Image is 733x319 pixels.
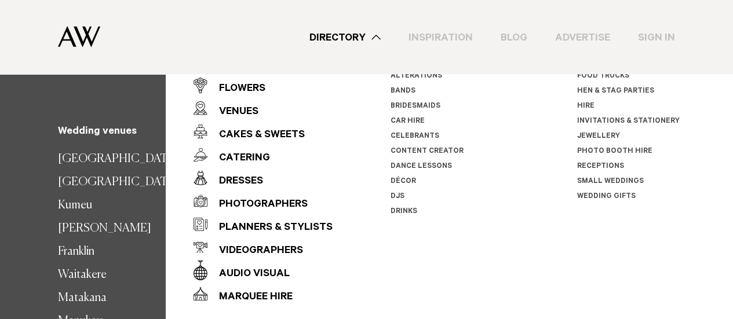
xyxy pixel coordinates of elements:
[207,170,263,193] div: Dresses
[296,30,395,45] a: Directory
[58,171,198,194] a: [GEOGRAPHIC_DATA]
[194,259,333,282] a: Audio Visual
[577,133,620,141] a: Jewellery
[391,193,404,201] a: DJs
[541,30,624,45] a: Advertise
[207,78,265,101] div: Flowers
[487,30,541,45] a: Blog
[577,163,624,171] a: Receptions
[58,287,198,310] a: Matakana
[58,194,198,217] a: Kumeu
[207,124,305,147] div: Cakes & Sweets
[577,193,636,201] a: Wedding Gifts
[207,240,303,263] div: Videographers
[58,148,198,171] a: [GEOGRAPHIC_DATA]
[577,87,654,96] a: Hen & Stag Parties
[194,74,333,97] a: Flowers
[391,102,440,111] a: Bridesmaids
[391,178,416,186] a: Décor
[577,148,652,156] a: Photo Booth Hire
[395,30,487,45] a: Inspiration
[391,72,442,80] a: Alterations
[207,286,293,309] div: Marquee Hire
[58,26,100,47] img: Auckland Weddings Logo
[194,97,333,120] a: Venues
[391,133,439,141] a: Celebrants
[194,166,333,189] a: Dresses
[194,236,333,259] a: Videographers
[194,212,333,236] a: Planners & Stylists
[207,147,270,170] div: Catering
[577,118,680,126] a: Invitations & Stationery
[391,118,425,126] a: Car Hire
[577,72,629,80] a: Food Trucks
[391,87,415,96] a: Bands
[391,208,417,216] a: Drinks
[58,217,198,240] a: [PERSON_NAME]
[207,193,308,217] div: Photographers
[194,282,333,305] a: Marquee Hire
[577,102,595,111] a: Hire
[624,30,689,45] a: Sign In
[207,263,290,286] div: Audio Visual
[58,240,198,263] a: Franklin
[391,163,452,171] a: Dance Lessons
[391,148,464,156] a: Content Creator
[194,189,333,212] a: Photographers
[207,217,333,240] div: Planners & Stylists
[207,101,258,124] div: Venues
[194,143,333,166] a: Catering
[194,120,333,143] a: Cakes & Sweets
[577,178,644,186] a: Small Weddings
[58,126,198,138] h5: Wedding venues
[58,263,198,287] a: Waitakere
